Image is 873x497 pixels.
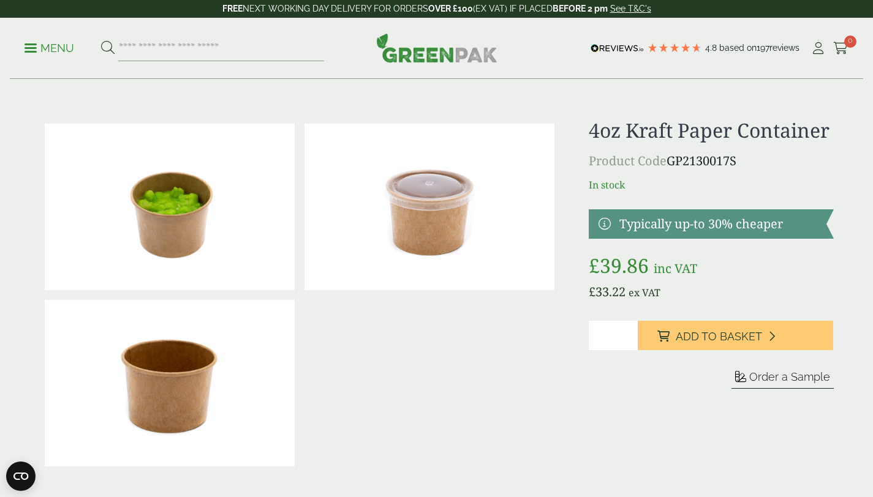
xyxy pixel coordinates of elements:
a: 0 [833,39,848,58]
span: inc VAT [654,260,697,277]
bdi: 33.22 [589,283,625,300]
bdi: 39.86 [589,252,649,278]
span: Add to Basket [676,330,762,343]
a: Menu [25,41,74,53]
span: Based on [719,43,757,53]
strong: FREE [222,4,243,13]
div: 4.79 Stars [647,42,702,53]
span: ex VAT [629,286,660,299]
span: 197 [757,43,769,53]
button: Open CMP widget [6,461,36,491]
span: 0 [844,35,856,48]
span: reviews [769,43,799,53]
h1: 4oz Kraft Paper Container [589,119,833,142]
i: My Account [811,42,826,54]
span: Order a Sample [749,370,830,383]
img: REVIEWS.io [591,44,644,53]
strong: OVER £100 [428,4,473,13]
p: In stock [589,177,833,192]
p: GP2130017S [589,152,833,170]
span: 4.8 [705,43,719,53]
img: Kraft 4oz With Plastic Lid [304,124,554,290]
i: Cart [833,42,848,54]
button: Add to Basket [638,321,833,350]
p: Menu [25,41,74,56]
span: Product Code [589,152,667,169]
button: Order a Sample [731,370,834,389]
img: Kraft 4oz [45,300,295,466]
a: See T&C's [610,4,651,13]
span: £ [589,252,600,278]
strong: BEFORE 2 pm [553,4,608,13]
img: GreenPak Supplies [376,33,497,62]
img: Kraft 4oz With Peas [45,124,295,290]
span: £ [589,283,595,300]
